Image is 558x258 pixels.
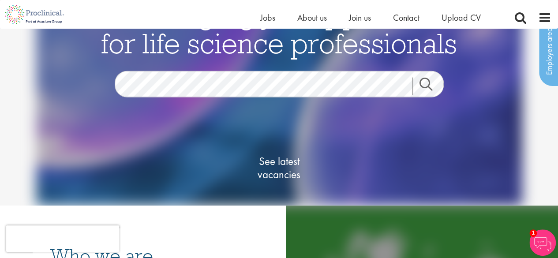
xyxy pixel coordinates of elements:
a: Contact [393,12,419,23]
a: Job search submit button [412,77,450,95]
a: Join us [349,12,371,23]
a: See latestvacancies [235,119,323,216]
a: Upload CV [442,12,481,23]
a: Jobs [260,12,275,23]
span: See latest vacancies [235,154,323,181]
span: 1 [529,229,537,237]
img: Chatbot [529,229,556,256]
a: About us [297,12,327,23]
iframe: reCAPTCHA [6,225,119,252]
